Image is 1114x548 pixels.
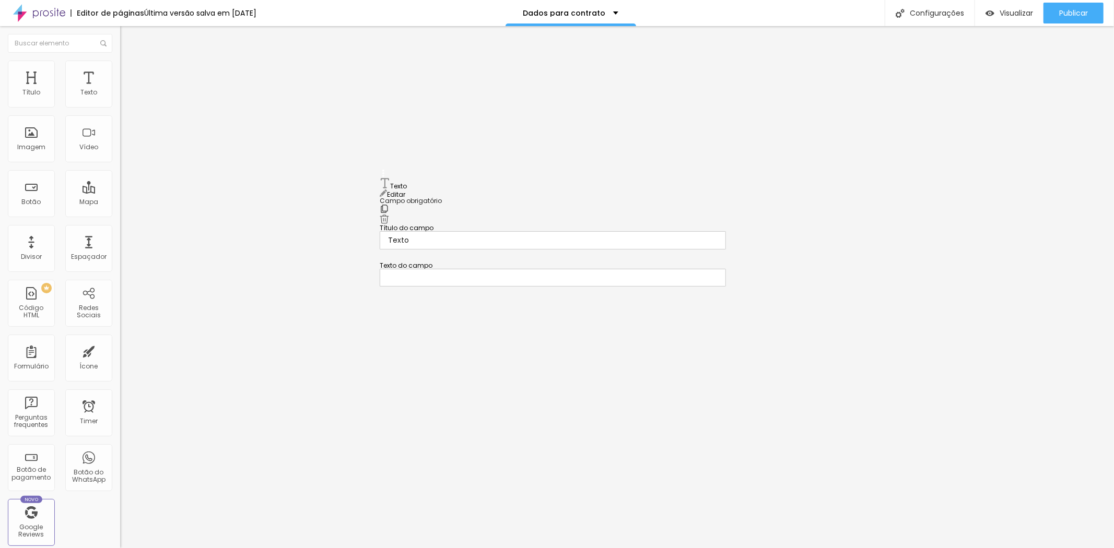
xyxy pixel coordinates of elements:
img: view-1.svg [986,9,994,18]
div: Novo [20,496,43,503]
img: Icone [896,9,905,18]
iframe: Editor [120,26,1114,548]
div: Botão do WhatsApp [68,469,109,484]
div: Redes Sociais [68,304,109,319]
div: Perguntas frequentes [10,414,52,429]
div: Espaçador [71,253,107,260]
div: Vídeo [79,144,98,151]
div: Texto [80,89,97,96]
div: Divisor [21,253,42,260]
button: Visualizar [975,3,1043,23]
div: Botão [22,198,41,206]
p: Dados para contrato [523,9,605,17]
span: Publicar [1059,9,1088,17]
div: Mapa [79,198,98,206]
div: Imagem [17,144,45,151]
div: Google Reviews [10,523,52,539]
button: Publicar [1043,3,1104,23]
div: Botão de pagamento [10,466,52,481]
div: Editor de páginas [71,9,144,17]
img: Icone [100,40,107,46]
span: Visualizar [1000,9,1033,17]
div: Código HTML [10,304,52,319]
div: Timer [80,418,98,425]
div: Última versão salva em [DATE] [144,9,256,17]
div: Título [22,89,40,96]
div: Ícone [80,363,98,370]
div: Formulário [14,363,49,370]
input: Buscar elemento [8,34,112,53]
